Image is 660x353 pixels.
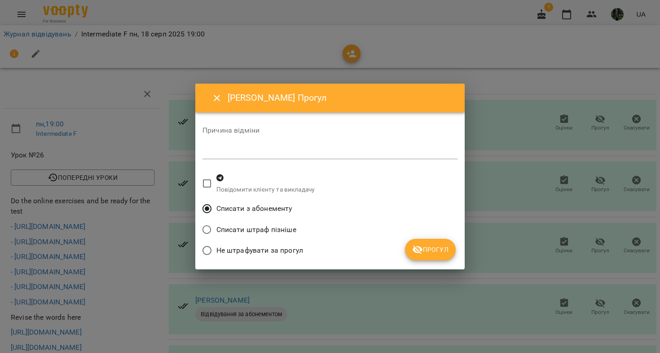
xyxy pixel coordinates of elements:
span: Прогул [412,244,449,255]
button: Прогул [405,239,456,260]
span: Списати штраф пізніше [216,224,296,235]
span: Списати з абонементу [216,203,292,214]
p: Повідомити клієнту та викладачу [216,185,315,194]
h6: [PERSON_NAME] Прогул [228,91,454,105]
button: Close [206,87,228,109]
span: Не штрафувати за прогул [216,245,303,256]
label: Причина відміни [202,127,458,134]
